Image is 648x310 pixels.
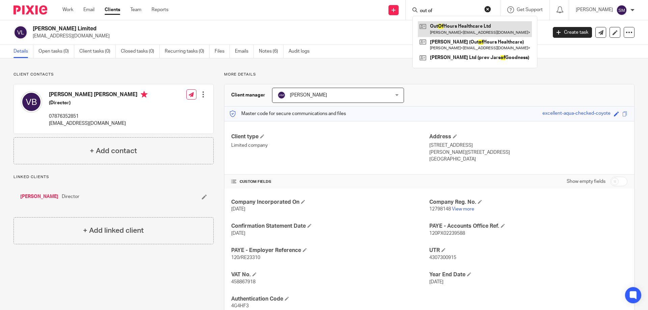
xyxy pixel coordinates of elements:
h4: Year End Date [429,271,627,278]
span: 4307300915 [429,255,456,260]
span: 4G4HF3 [231,304,249,308]
span: [DATE] [231,231,245,236]
h4: PAYE - Employer Reference [231,247,429,254]
h4: Authentication Code [231,295,429,303]
a: Email [83,6,94,13]
span: 458867918 [231,280,255,284]
p: Limited company [231,142,429,149]
img: svg%3E [21,91,42,113]
p: [EMAIL_ADDRESS][DOMAIN_NAME] [49,120,147,127]
div: excellent-aqua-checked-coyote [542,110,611,118]
h4: CUSTOM FIELDS [231,179,429,185]
h4: + Add linked client [83,225,144,236]
h2: [PERSON_NAME] Limited [33,25,441,32]
p: [STREET_ADDRESS] [429,142,627,149]
p: [PERSON_NAME] [576,6,613,13]
span: Director [62,193,79,200]
h4: Address [429,133,627,140]
img: svg%3E [616,5,627,16]
a: Emails [235,45,254,58]
a: Client tasks (0) [79,45,116,58]
h3: Client manager [231,92,265,98]
img: Pixie [13,5,47,15]
h4: [PERSON_NAME] [PERSON_NAME] [49,91,147,100]
a: [PERSON_NAME] [20,193,58,200]
span: 120PX02239588 [429,231,465,236]
a: Closed tasks (0) [121,45,160,58]
i: Primary [141,91,147,98]
a: Team [130,6,141,13]
a: Open tasks (0) [38,45,74,58]
p: Master code for secure communications and files [230,110,346,117]
a: Create task [553,27,592,38]
span: Get Support [517,7,543,12]
input: Search [419,8,480,14]
h4: PAYE - Accounts Office Ref. [429,223,627,230]
p: [GEOGRAPHIC_DATA] [429,156,627,163]
a: View more [452,207,474,212]
h4: Company Incorporated On [231,199,429,206]
a: Work [62,6,73,13]
h5: (Director) [49,100,147,106]
h4: VAT No. [231,271,429,278]
h4: Client type [231,133,429,140]
span: 12798148 [429,207,451,212]
a: Clients [105,6,120,13]
span: 120/RE23310 [231,255,260,260]
a: Audit logs [289,45,315,58]
h4: Confirmation Statement Date [231,223,429,230]
h4: UTR [429,247,627,254]
p: Linked clients [13,174,214,180]
p: [EMAIL_ADDRESS][DOMAIN_NAME] [33,33,543,39]
p: [PERSON_NAME][STREET_ADDRESS] [429,149,627,156]
a: Files [215,45,230,58]
p: 07876352851 [49,113,147,120]
img: svg%3E [277,91,286,99]
span: [DATE] [231,207,245,212]
span: [PERSON_NAME] [290,93,327,97]
button: Clear [484,6,491,12]
img: svg%3E [13,25,28,39]
label: Show empty fields [567,178,605,185]
a: Details [13,45,33,58]
span: [DATE] [429,280,443,284]
h4: Company Reg. No. [429,199,627,206]
a: Reports [152,6,168,13]
a: Notes (6) [259,45,283,58]
p: Client contacts [13,72,214,77]
h4: + Add contact [90,146,137,156]
p: More details [224,72,634,77]
a: Recurring tasks (0) [165,45,210,58]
